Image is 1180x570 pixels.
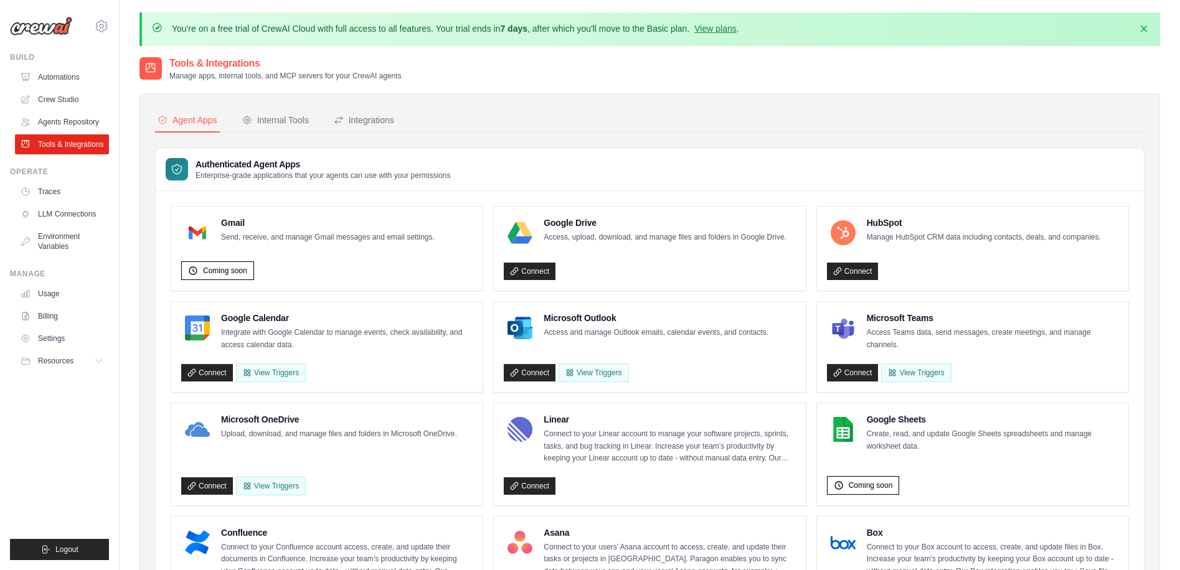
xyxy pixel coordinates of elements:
[169,56,402,71] h2: Tools & Integrations
[236,477,306,495] : View Triggers
[827,263,879,280] a: Connect
[867,428,1118,452] p: Create, read, and update Google Sheets spreadsheets and manage worksheet data.
[831,530,856,555] img: Box Logo
[504,477,555,495] a: Connect
[15,351,109,371] button: Resources
[10,52,109,62] div: Build
[10,167,109,177] div: Operate
[827,364,879,381] a: Connect
[15,90,109,110] a: Crew Studio
[10,17,72,35] img: Logo
[867,327,1118,351] p: Access Teams data, send messages, create meetings, and manage channels.
[15,67,109,87] a: Automations
[334,114,394,126] div: Integrations
[544,327,768,339] p: Access and manage Outlook emails, calendar events, and contacts.
[236,363,306,382] button: View Triggers
[15,112,109,132] a: Agents Repository
[15,134,109,154] a: Tools & Integrations
[867,217,1101,229] h4: HubSpot
[831,315,856,340] img: Microsoft Teams Logo
[507,220,532,245] img: Google Drive Logo
[221,312,473,324] h4: Google Calendar
[185,417,210,442] img: Microsoft OneDrive Logo
[15,182,109,202] a: Traces
[331,109,397,133] button: Integrations
[158,114,217,126] div: Agent Apps
[196,158,451,171] h3: Authenticated Agent Apps
[38,356,73,366] span: Resources
[504,263,555,280] a: Connect
[221,217,435,229] h4: Gmail
[240,109,311,133] button: Internal Tools
[544,231,786,244] p: Access, upload, download, and manage files and folders in Google Drive.
[15,284,109,304] a: Usage
[15,329,109,348] a: Settings
[507,417,532,442] img: Linear Logo
[221,428,457,441] p: Upload, download, and manage files and folders in Microsoft OneDrive.
[221,413,457,426] h4: Microsoft OneDrive
[881,363,951,382] : View Triggers
[196,171,451,180] p: Enterprise-grade applications that your agents can use with your permissions
[867,413,1118,426] h4: Google Sheets
[242,114,309,126] div: Internal Tools
[849,480,893,490] span: Coming soon
[169,71,402,81] p: Manage apps, internal tools, and MCP servers for your CrewAI agents
[10,539,109,560] button: Logout
[55,544,78,554] span: Logout
[544,413,795,426] h4: Linear
[181,364,233,381] a: Connect
[221,526,473,539] h4: Confluence
[500,24,527,34] strong: 7 days
[559,363,628,382] : View Triggers
[544,312,768,324] h4: Microsoft Outlook
[831,220,856,245] img: HubSpot Logo
[221,231,435,244] p: Send, receive, and manage Gmail messages and email settings.
[867,312,1118,324] h4: Microsoft Teams
[544,217,786,229] h4: Google Drive
[831,417,856,442] img: Google Sheets Logo
[15,306,109,326] a: Billing
[544,526,795,539] h4: Asana
[185,220,210,245] img: Gmail Logo
[507,315,532,340] img: Microsoft Outlook Logo
[867,231,1101,244] p: Manage HubSpot CRM data including contacts, deals, and companies.
[694,24,736,34] a: View plans
[867,526,1118,539] h4: Box
[181,477,233,495] a: Connect
[15,204,109,224] a: LLM Connections
[172,22,739,35] p: You're on a free trial of CrewAI Cloud with full access to all features. Your trial ends in , aft...
[221,327,473,351] p: Integrate with Google Calendar to manage events, check availability, and access calendar data.
[544,428,795,465] p: Connect to your Linear account to manage your software projects, sprints, tasks, and bug tracking...
[155,109,220,133] button: Agent Apps
[185,315,210,340] img: Google Calendar Logo
[15,227,109,256] a: Environment Variables
[507,530,532,555] img: Asana Logo
[185,530,210,555] img: Confluence Logo
[203,266,247,276] span: Coming soon
[504,364,555,381] a: Connect
[10,269,109,279] div: Manage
